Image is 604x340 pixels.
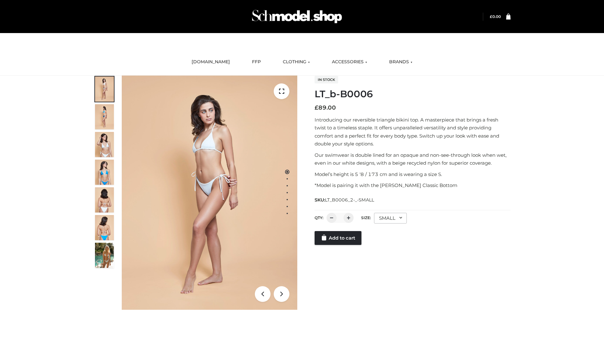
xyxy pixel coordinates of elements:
bdi: 89.00 [315,104,336,111]
span: £ [315,104,318,111]
img: ArielClassicBikiniTop_CloudNine_AzureSky_OW114ECO_8-scaled.jpg [95,215,114,240]
img: ArielClassicBikiniTop_CloudNine_AzureSky_OW114ECO_1-scaled.jpg [95,76,114,102]
a: £0.00 [490,14,501,19]
label: QTY: [315,215,323,220]
span: £ [490,14,492,19]
img: ArielClassicBikiniTop_CloudNine_AzureSky_OW114ECO_7-scaled.jpg [95,187,114,212]
span: In stock [315,76,338,83]
a: [DOMAIN_NAME] [187,55,235,69]
a: FFP [247,55,266,69]
p: Our swimwear is double lined for an opaque and non-see-through look when wet, even in our white d... [315,151,511,167]
a: Add to cart [315,231,361,245]
a: ACCESSORIES [327,55,372,69]
span: SKU: [315,196,375,204]
img: ArielClassicBikiniTop_CloudNine_AzureSky_OW114ECO_4-scaled.jpg [95,160,114,185]
a: CLOTHING [278,55,315,69]
p: Model’s height is 5 ‘8 / 173 cm and is wearing a size S. [315,170,511,178]
img: ArielClassicBikiniTop_CloudNine_AzureSky_OW114ECO_3-scaled.jpg [95,132,114,157]
p: *Model is pairing it with the [PERSON_NAME] Classic Bottom [315,181,511,190]
img: Schmodel Admin 964 [250,4,344,29]
img: ArielClassicBikiniTop_CloudNine_AzureSky_OW114ECO_2-scaled.jpg [95,104,114,129]
img: ArielClassicBikiniTop_CloudNine_AzureSky_OW114ECO_1 [122,76,297,310]
bdi: 0.00 [490,14,501,19]
span: LT_B0006_2-_-SMALL [325,197,374,203]
img: Arieltop_CloudNine_AzureSky2.jpg [95,243,114,268]
label: Size: [361,215,371,220]
a: BRANDS [384,55,417,69]
h1: LT_b-B0006 [315,88,511,100]
div: SMALL [374,213,407,224]
p: Introducing our reversible triangle bikini top. A masterpiece that brings a fresh twist to a time... [315,116,511,148]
